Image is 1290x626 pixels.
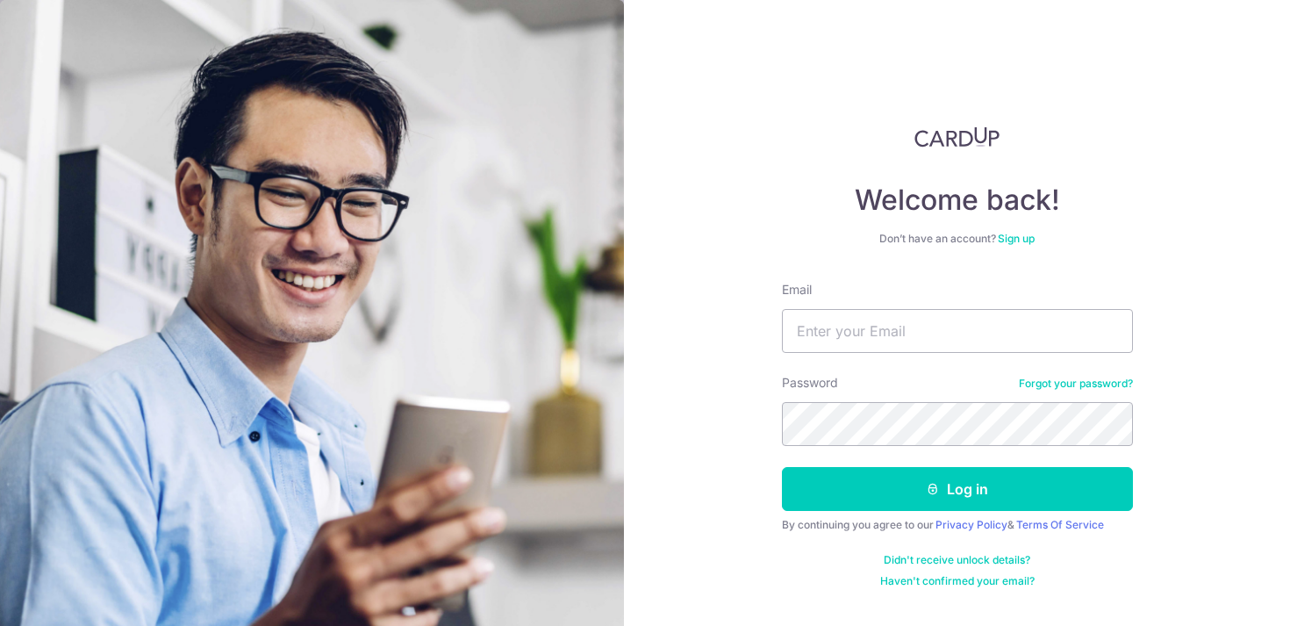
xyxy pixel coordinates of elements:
a: Haven't confirmed your email? [880,574,1035,588]
a: Sign up [998,232,1035,245]
h4: Welcome back! [782,183,1133,218]
input: Enter your Email [782,309,1133,353]
a: Terms Of Service [1016,518,1104,531]
a: Didn't receive unlock details? [884,553,1030,567]
img: CardUp Logo [914,126,1000,148]
label: Email [782,281,812,299]
div: By continuing you agree to our & [782,518,1133,532]
a: Forgot your password? [1019,377,1133,391]
div: Don’t have an account? [782,232,1133,246]
button: Log in [782,467,1133,511]
label: Password [782,374,838,392]
a: Privacy Policy [935,518,1007,531]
